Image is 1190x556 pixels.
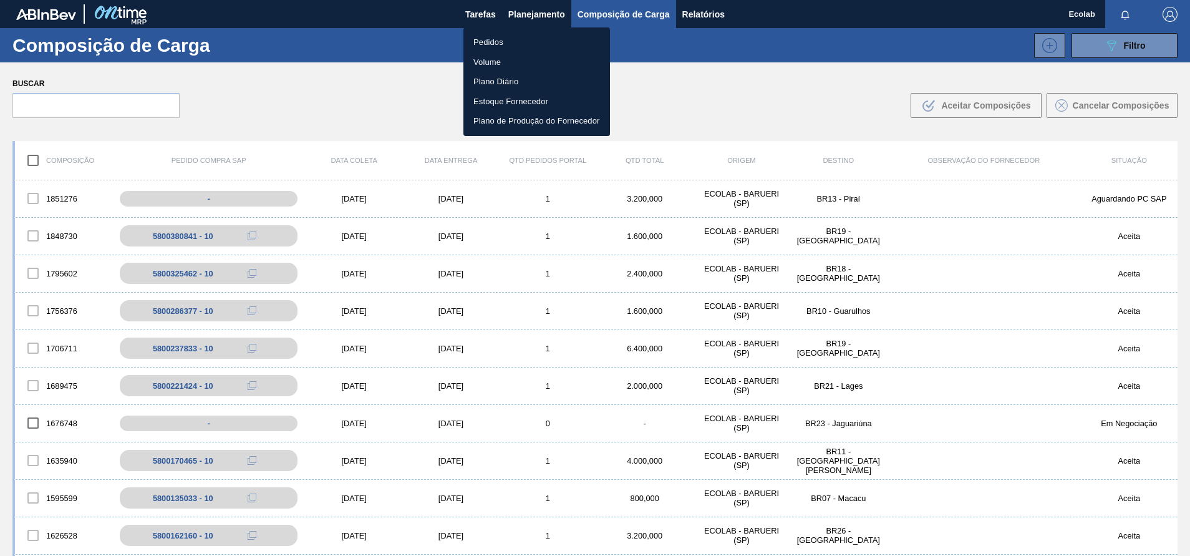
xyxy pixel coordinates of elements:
[463,52,610,72] a: Volume
[463,92,610,112] a: Estoque Fornecedor
[463,32,610,52] a: Pedidos
[463,111,610,131] a: Plano de Produção do Fornecedor
[463,72,610,92] a: Plano Diário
